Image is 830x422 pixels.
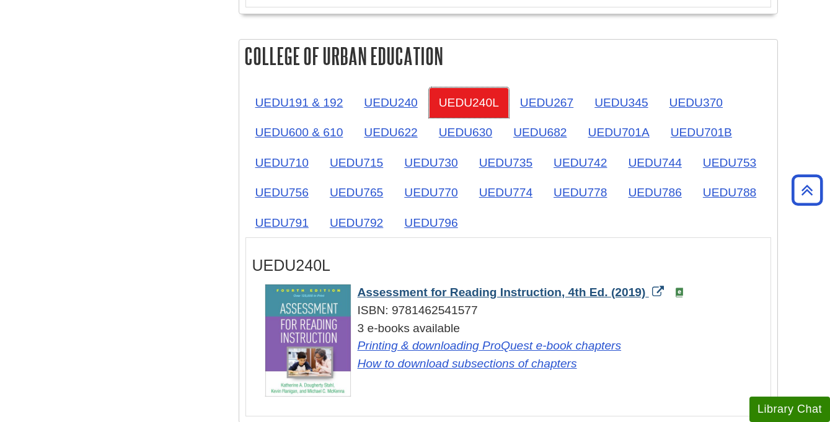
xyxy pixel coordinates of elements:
[693,147,766,178] a: UEDU753
[544,147,617,178] a: UEDU742
[394,177,467,208] a: UEDU770
[358,339,622,352] a: Link opens in new window
[239,40,777,73] h2: College of Urban Education
[429,87,509,118] a: UEDU240L
[354,117,427,147] a: UEDU622
[245,117,353,147] a: UEDU600 & 610
[618,177,691,208] a: UEDU786
[674,288,684,297] img: e-Book
[469,177,542,208] a: UEDU774
[787,182,827,198] a: Back to Top
[252,257,764,275] h3: UEDU240L
[618,147,691,178] a: UEDU744
[503,117,576,147] a: UEDU682
[661,117,742,147] a: UEDU701B
[510,87,583,118] a: UEDU267
[265,302,764,320] div: ISBN: 9781462541577
[469,147,542,178] a: UEDU735
[394,208,467,238] a: UEDU796
[245,87,353,118] a: UEDU191 & 192
[320,177,393,208] a: UEDU765
[245,177,319,208] a: UEDU756
[265,320,764,373] div: 3 e-books available
[578,117,660,147] a: UEDU701A
[544,177,617,208] a: UEDU778
[585,87,658,118] a: UEDU345
[320,208,393,238] a: UEDU792
[749,397,830,422] button: Library Chat
[265,284,351,397] img: Cover Art
[320,147,393,178] a: UEDU715
[394,147,467,178] a: UEDU730
[429,117,502,147] a: UEDU630
[245,147,319,178] a: UEDU710
[358,357,577,370] a: Link opens in new window
[693,177,766,208] a: UEDU788
[358,286,646,299] span: Assessment for Reading Instruction, 4th Ed. (2019)
[660,87,733,118] a: UEDU370
[354,87,427,118] a: UEDU240
[245,208,319,238] a: UEDU791
[358,286,667,299] a: Link opens in new window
